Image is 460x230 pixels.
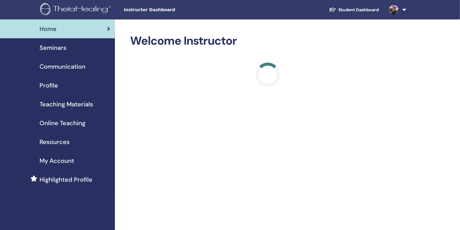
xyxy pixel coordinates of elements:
[40,3,113,17] img: logo.png
[124,7,215,13] span: Instructor Dashboard
[40,175,92,184] span: Highlighted Profile
[40,156,74,165] span: My Account
[40,43,66,52] span: Seminars
[130,34,405,48] h2: Welcome Instructor
[324,4,384,15] a: Student Dashboard
[40,24,57,33] span: Home
[40,62,85,71] span: Communication
[389,5,399,15] img: default.jpg
[40,118,85,128] span: Online Teaching
[40,81,58,90] span: Profile
[40,100,93,109] span: Teaching Materials
[40,137,70,146] span: Resources
[329,7,336,12] img: graduation-cap-white.svg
